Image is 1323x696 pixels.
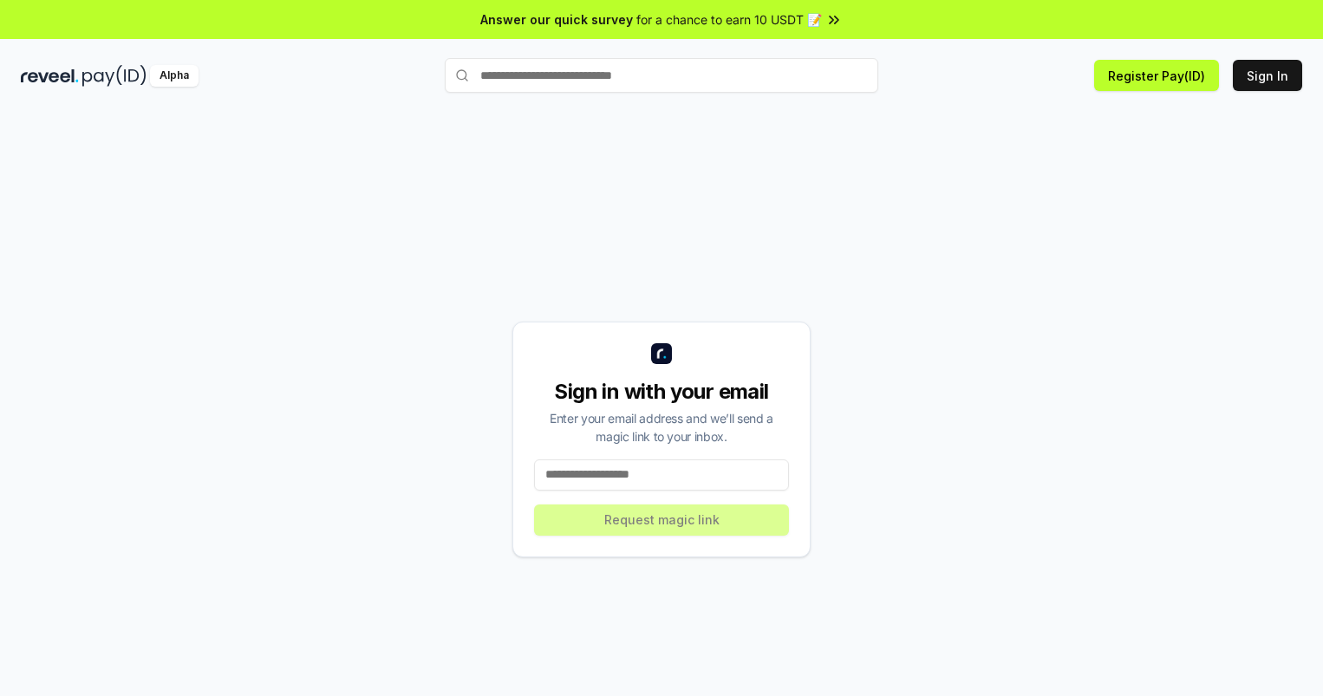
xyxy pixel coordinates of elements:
img: logo_small [651,343,672,364]
div: Sign in with your email [534,378,789,406]
span: for a chance to earn 10 USDT 📝 [636,10,822,29]
img: reveel_dark [21,65,79,87]
span: Answer our quick survey [480,10,633,29]
div: Alpha [150,65,199,87]
button: Register Pay(ID) [1094,60,1219,91]
img: pay_id [82,65,147,87]
div: Enter your email address and we’ll send a magic link to your inbox. [534,409,789,446]
button: Sign In [1233,60,1302,91]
